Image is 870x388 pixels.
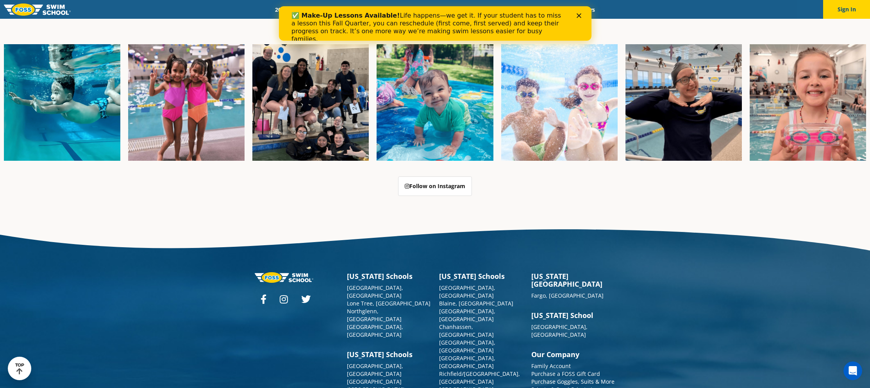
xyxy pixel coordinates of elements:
[439,354,495,370] a: [GEOGRAPHIC_DATA], [GEOGRAPHIC_DATA]
[418,6,462,13] a: About FOSS
[531,362,571,370] a: Family Account
[13,5,288,37] div: Life happens—we get it. If your student has to miss a lesson this Fall Quarter, you can reschedul...
[268,6,317,13] a: 2025 Calendar
[439,284,495,299] a: [GEOGRAPHIC_DATA], [GEOGRAPHIC_DATA]
[531,378,615,385] a: Purchase Goggles, Suits & More
[439,339,495,354] a: [GEOGRAPHIC_DATA], [GEOGRAPHIC_DATA]
[377,44,493,161] img: Fa25-Website-Images-600x600.png
[625,44,742,161] img: Fa25-Website-Images-9-600x600.jpg
[347,362,403,377] a: [GEOGRAPHIC_DATA], [GEOGRAPHIC_DATA]
[317,6,350,13] a: Schools
[398,176,472,196] a: Follow on Instagram
[347,307,402,323] a: Northglenn, [GEOGRAPHIC_DATA]
[501,44,618,161] img: FCC_FOSS_GeneralShoot_May_FallCampaign_lowres-9556-600x600.jpg
[347,272,431,280] h3: [US_STATE] Schools
[15,363,24,375] div: TOP
[13,5,121,13] b: ✅ Make-Up Lessons Available!
[347,323,403,338] a: [GEOGRAPHIC_DATA], [GEOGRAPHIC_DATA]
[347,350,431,358] h3: [US_STATE] Schools
[439,272,523,280] h3: [US_STATE] Schools
[843,361,862,380] iframe: Intercom live chat
[4,4,71,16] img: FOSS Swim School Logo
[462,6,545,13] a: Swim Like [PERSON_NAME]
[347,300,431,307] a: Lone Tree, [GEOGRAPHIC_DATA]
[750,44,866,161] img: Fa25-Website-Images-14-600x600.jpg
[350,6,418,13] a: Swim Path® Program
[279,6,591,41] iframe: Intercom live chat banner
[128,44,245,161] img: Fa25-Website-Images-8-600x600.jpg
[439,307,495,323] a: [GEOGRAPHIC_DATA], [GEOGRAPHIC_DATA]
[531,272,616,288] h3: [US_STATE][GEOGRAPHIC_DATA]
[545,6,569,13] a: Blog
[298,7,305,12] div: Close
[531,311,616,319] h3: [US_STATE] School
[531,323,588,338] a: [GEOGRAPHIC_DATA], [GEOGRAPHIC_DATA]
[439,300,513,307] a: Blaine, [GEOGRAPHIC_DATA]
[347,284,403,299] a: [GEOGRAPHIC_DATA], [GEOGRAPHIC_DATA]
[531,350,616,358] h3: Our Company
[252,44,369,161] img: Fa25-Website-Images-2-600x600.png
[531,292,604,299] a: Fargo, [GEOGRAPHIC_DATA]
[569,6,602,13] a: Careers
[439,370,520,385] a: Richfield/[GEOGRAPHIC_DATA], [GEOGRAPHIC_DATA]
[4,44,120,161] img: Fa25-Website-Images-1-600x600.png
[439,323,494,338] a: Chanhassen, [GEOGRAPHIC_DATA]
[531,370,600,377] a: Purchase a FOSS Gift Card
[255,272,313,283] img: Foss-logo-horizontal-white.svg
